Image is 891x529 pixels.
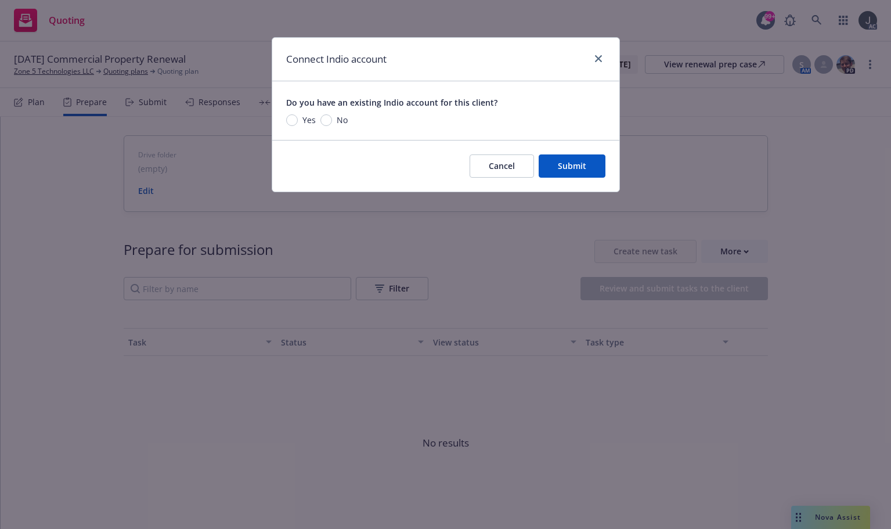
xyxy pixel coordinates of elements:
[337,114,348,126] span: No
[591,52,605,66] a: close
[286,114,298,126] input: Yes
[286,52,387,67] h1: Connect Indio account
[470,154,534,178] button: Cancel
[558,160,586,171] span: Submit
[286,97,497,108] span: Do you have an existing Indio account for this client?
[302,114,316,126] span: Yes
[539,154,605,178] button: Submit
[489,160,515,171] span: Cancel
[320,114,332,126] input: No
